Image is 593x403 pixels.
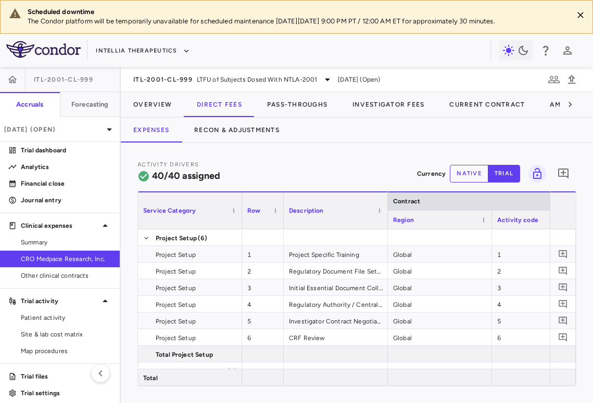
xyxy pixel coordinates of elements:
[242,279,284,295] div: 3
[156,230,197,246] span: Project Setup
[21,372,111,381] p: Trial files
[21,221,99,230] p: Clinical expenses
[242,313,284,329] div: 5
[156,330,196,346] span: Project Setup
[247,207,260,214] span: Row
[284,313,388,329] div: Investigator Contract Negotiation
[393,216,414,224] span: Region
[289,207,324,214] span: Description
[284,329,388,345] div: CRF Review
[21,238,111,247] span: Summary
[156,296,196,313] span: Project Setup
[255,92,340,117] button: Pass-Throughs
[156,363,226,380] span: Conference Calls and Meetings
[156,246,196,263] span: Project Setup
[558,316,568,326] svg: Add comment
[21,196,111,205] p: Journal entry
[21,313,111,322] span: Patient activity
[184,92,255,117] button: Direct Fees
[558,266,568,276] svg: Add comment
[28,17,564,26] p: The Condor platform will be temporarily unavailable for scheduled maintenance [DATE][DATE] 9:00 P...
[21,146,111,155] p: Trial dashboard
[558,282,568,292] svg: Add comment
[284,279,388,295] div: Initial Essential Document Collection
[417,169,446,178] p: Currency
[133,75,193,84] span: ITL-2001-CL-999
[556,247,570,261] button: Add comment
[6,41,81,58] img: logo-full-SnFGN8VE.png
[450,165,488,183] button: native
[558,249,568,259] svg: Add comment
[488,165,520,183] button: trial
[156,263,196,280] span: Project Setup
[121,118,182,142] button: Expenses
[557,167,570,180] svg: Add comment
[388,279,492,295] div: Global
[573,7,588,23] button: Close
[21,271,111,280] span: Other clinical contracts
[21,162,111,172] p: Analytics
[284,246,388,262] div: Project Specific Training
[556,297,570,311] button: Add comment
[388,313,492,329] div: Global
[4,125,103,134] p: [DATE] (Open)
[437,92,537,117] button: Current Contract
[156,280,196,296] span: Project Setup
[556,330,570,344] button: Add comment
[556,280,570,294] button: Add comment
[197,75,318,84] span: LTFU of Subjects Dosed With NTLA-2001
[96,43,190,59] button: Intellia Therapeutics
[152,169,220,183] h6: 40/40 assigned
[242,246,284,262] div: 1
[554,165,572,183] button: Add comment
[558,299,568,309] svg: Add comment
[156,346,213,363] span: Total Project Setup
[16,100,43,109] h6: Accruals
[556,264,570,278] button: Add comment
[340,92,437,117] button: Investigator Fees
[558,332,568,342] svg: Add comment
[71,100,109,109] h6: Forecasting
[34,75,93,84] span: ITL-2001-CL-999
[338,75,380,84] span: [DATE] (Open)
[228,363,237,380] span: (3)
[388,263,492,279] div: Global
[497,216,538,224] span: Activity code
[143,207,196,214] span: Service Category
[242,329,284,345] div: 6
[21,388,111,398] p: Trial settings
[137,161,199,168] span: Activity Drivers
[28,7,564,17] div: Scheduled downtime
[21,254,111,264] span: CRO Medpace Research, Inc.
[388,329,492,345] div: Global
[556,314,570,328] button: Add comment
[388,296,492,312] div: Global
[156,313,196,330] span: Project Setup
[524,165,546,183] span: Lock grid
[21,296,99,306] p: Trial activity
[242,263,284,279] div: 2
[198,230,207,246] span: (6)
[393,198,420,205] span: Contract
[121,92,184,117] button: Overview
[21,346,111,356] span: Map procedures
[21,179,111,188] p: Financial close
[182,118,292,142] button: Recon & Adjustments
[242,296,284,312] div: 4
[21,330,111,339] span: Site & lab cost matrix
[284,296,388,312] div: Regulatory Authority / Central EC Submissions
[284,263,388,279] div: Regulatory Document File Setup
[143,370,158,386] span: Total
[388,246,492,262] div: Global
